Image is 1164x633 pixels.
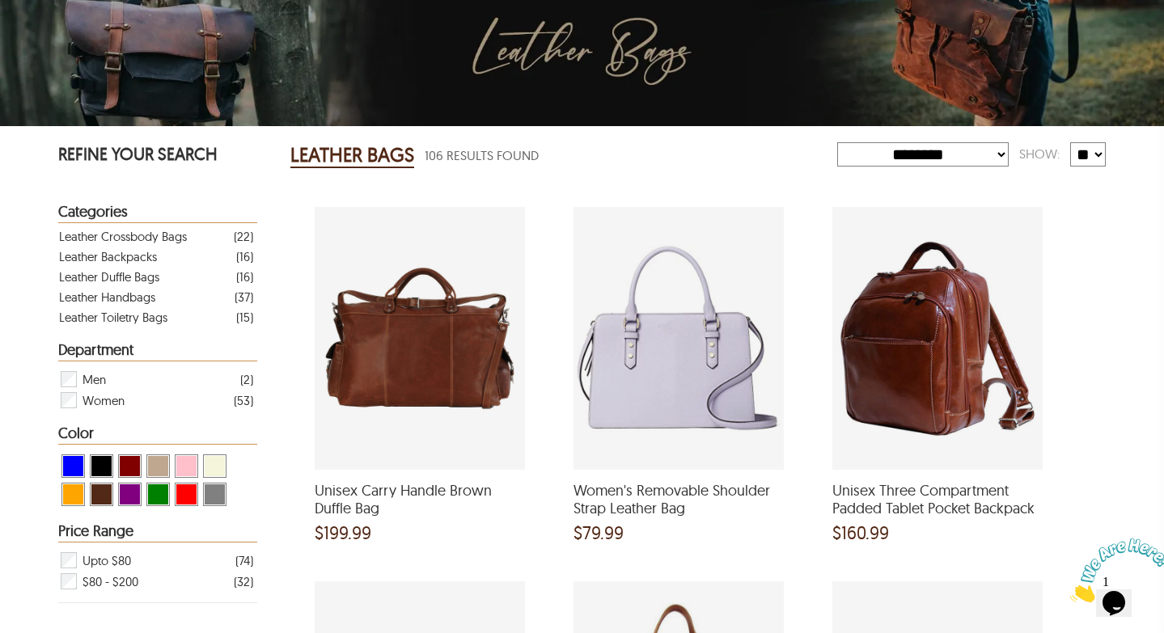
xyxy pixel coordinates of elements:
[234,226,253,247] div: ( 22 )
[118,454,142,478] div: View Maroon Leather Bags
[146,454,170,478] div: View Gold Leather Bags
[175,454,198,478] div: View Pink Leather Bags
[59,287,155,307] div: Leather Handbags
[236,247,253,267] div: ( 16 )
[315,459,525,549] a: Unisex Carry Handle Brown Duffle Bag and a price of $199.99
[59,307,253,327] a: Filter Leather Toiletry Bags
[83,550,131,571] span: Upto $80
[234,390,253,411] div: ( 53 )
[59,307,167,327] div: Leather Toiletry Bags
[290,139,837,171] div: Leather Bags 106 Results Found
[203,483,226,506] div: View Grey Leather Bags
[59,267,159,287] div: Leather Duffle Bags
[425,146,539,166] span: 106 Results Found
[59,226,253,247] a: Filter Leather Crossbody Bags
[58,425,257,445] div: Heading Filter Leather Bags by Color
[59,287,253,307] a: Filter Leather Handbags
[832,525,889,541] span: $160.99
[240,369,253,390] div: ( 2 )
[58,204,257,223] div: Heading Filter Leather Bags by Categories
[90,483,113,506] div: View Brown ( Brand Color ) Leather Bags
[235,287,253,307] div: ( 37 )
[236,307,253,327] div: ( 15 )
[83,369,106,390] span: Men
[236,267,253,287] div: ( 16 )
[832,482,1043,517] span: Unisex Three Compartment Padded Tablet Pocket Backpack
[61,454,85,478] div: View Blue Leather Bags
[58,142,257,169] p: REFINE YOUR SEARCH
[59,390,253,411] div: Filter Women Leather Bags
[61,483,85,506] div: View Orange Leather Bags
[234,572,253,592] div: ( 32 )
[290,142,414,168] h2: LEATHER BAGS
[59,247,253,267] a: Filter Leather Backpacks
[6,6,13,20] span: 1
[574,482,784,517] span: Women's Removable Shoulder Strap Leather Bag
[6,6,107,70] img: Chat attention grabber
[83,390,125,411] span: Women
[1064,532,1164,609] iframe: chat widget
[59,247,157,267] div: Leather Backpacks
[235,551,253,571] div: ( 74 )
[146,483,170,506] div: View Green Leather Bags
[58,342,257,361] div: Heading Filter Leather Bags by Department
[832,459,1043,549] a: Unisex Three Compartment Padded Tablet Pocket Backpack and a price of $160.99
[58,523,257,542] div: Heading Filter Leather Bags by Price Range
[574,459,784,549] a: Women's Removable Shoulder Strap Leather Bag and a price of $79.99
[315,482,525,517] span: Unisex Carry Handle Brown Duffle Bag
[1009,140,1070,168] div: Show:
[175,483,198,506] div: View Red Leather Bags
[59,226,187,247] div: Leather Crossbody Bags
[59,369,253,390] div: Filter Men Leather Bags
[59,571,253,592] div: Filter $80 - $200 Leather Bags
[118,483,142,506] div: View Purple Leather Bags
[59,550,253,571] div: Filter Upto $80 Leather Bags
[59,267,253,287] a: Filter Leather Duffle Bags
[83,571,138,592] span: $80 - $200
[574,525,624,541] span: $79.99
[315,525,371,541] span: $199.99
[90,454,113,478] div: View Black Leather Bags
[203,454,226,478] div: View Beige Leather Bags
